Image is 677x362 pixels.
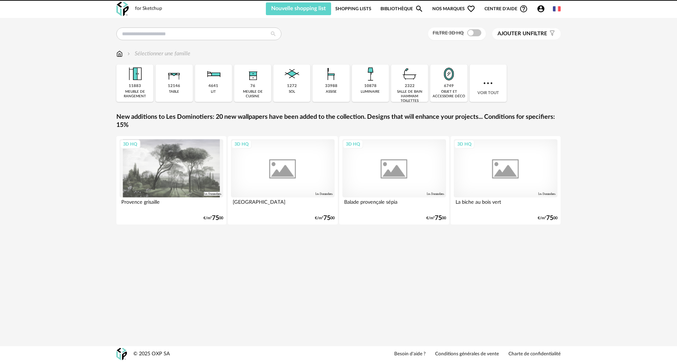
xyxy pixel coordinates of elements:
[433,31,464,36] span: Filtre 3D HQ
[120,140,140,149] div: 3D HQ
[126,50,190,58] div: Sélectionner une famille
[120,197,223,211] div: Provence grisaille
[394,351,426,357] a: Besoin d'aide ?
[116,2,129,16] img: OXP
[342,197,446,211] div: Balade provençale sépia
[537,5,548,13] span: Account Circle icon
[165,65,184,84] img: Table.png
[208,84,218,89] div: 4641
[236,90,269,99] div: meuble de cuisine
[393,90,426,103] div: salle de bain hammam toilettes
[400,65,419,84] img: Salle%20de%20bain.png
[451,136,561,225] a: 3D HQ La biche au bois vert €/m²7500
[169,90,179,94] div: table
[282,65,301,84] img: Sol.png
[326,90,337,94] div: assise
[454,140,475,149] div: 3D HQ
[547,30,555,37] span: Filter icon
[323,216,330,221] span: 75
[228,136,338,225] a: 3D HQ [GEOGRAPHIC_DATA] €/m²7500
[335,2,371,15] a: Shopping Lists
[231,197,335,211] div: [GEOGRAPHIC_DATA]
[116,113,561,130] a: New additions to Les Dominotiers: 20 new wallpapers have been added to the collection. Designs th...
[129,84,141,89] div: 11883
[454,197,557,211] div: La biche au bois vert
[364,84,377,89] div: 10878
[243,65,262,84] img: Rangement.png
[444,84,454,89] div: 6749
[266,2,331,15] button: Nouvelle shopping list
[116,136,226,225] a: 3D HQ Provence grisaille €/m²7500
[519,5,528,13] span: Help Circle Outline icon
[432,90,465,99] div: objet et accessoire déco
[537,5,545,13] span: Account Circle icon
[361,65,380,84] img: Luminaire.png
[212,216,219,221] span: 75
[470,65,507,102] div: Voir tout
[405,84,415,89] div: 2322
[271,6,326,11] span: Nouvelle shopping list
[168,84,180,89] div: 12146
[315,216,335,221] div: €/m² 00
[231,140,252,149] div: 3D HQ
[439,65,458,84] img: Miroir.png
[135,6,162,12] div: for Sketchup
[498,31,531,36] span: Ajouter un
[204,65,223,84] img: Literie.png
[498,30,547,37] span: filtre
[250,84,255,89] div: 76
[343,140,363,149] div: 3D HQ
[126,50,132,58] img: svg+xml;base64,PHN2ZyB3aWR0aD0iMTYiIGhlaWdodD0iMTYiIHZpZXdCb3g9IjAgMCAxNiAxNiIgZmlsbD0ibm9uZSIgeG...
[426,216,446,221] div: €/m² 00
[435,216,442,221] span: 75
[203,216,223,221] div: €/m² 00
[211,90,216,94] div: lit
[361,90,380,94] div: luminaire
[287,84,297,89] div: 1272
[484,5,528,13] span: Centre d'aideHelp Circle Outline icon
[467,5,475,13] span: Heart Outline icon
[538,216,557,221] div: €/m² 00
[553,5,561,13] img: fr
[415,5,423,13] span: Magnify icon
[546,216,553,221] span: 75
[322,65,341,84] img: Assise.png
[118,90,151,99] div: meuble de rangement
[126,65,145,84] img: Meuble%20de%20rangement.png
[508,351,561,357] a: Charte de confidentialité
[380,2,423,15] a: BibliothèqueMagnify icon
[432,2,475,15] span: Nos marques
[116,348,127,360] img: OXP
[435,351,499,357] a: Conditions générales de vente
[133,351,170,357] div: © 2025 OXP SA
[116,50,123,58] img: svg+xml;base64,PHN2ZyB3aWR0aD0iMTYiIGhlaWdodD0iMTciIHZpZXdCb3g9IjAgMCAxNiAxNyIgZmlsbD0ibm9uZSIgeG...
[325,84,337,89] div: 33988
[339,136,449,225] a: 3D HQ Balade provençale sépia €/m²7500
[492,28,561,39] button: Ajouter unfiltre Filter icon
[289,90,295,94] div: sol
[482,77,494,90] img: more.7b13dc1.svg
